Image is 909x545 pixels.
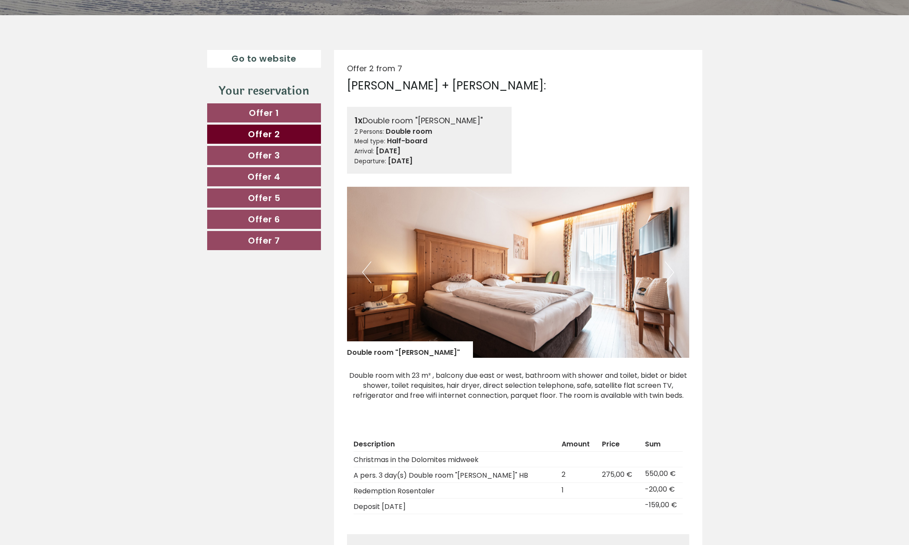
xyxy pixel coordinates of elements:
[376,146,400,156] b: [DATE]
[665,261,674,283] button: Next
[354,147,374,155] small: Arrival:
[598,438,641,451] th: Price
[354,114,363,126] b: 1x
[558,467,598,483] td: 2
[641,483,682,499] td: -20,00 €
[248,192,281,204] span: Offer 5
[354,128,384,136] small: 2 Persons:
[248,149,280,162] span: Offer 3
[386,126,432,136] b: Double room
[641,438,682,451] th: Sum
[354,438,558,451] th: Description
[248,213,280,225] span: Offer 6
[248,235,280,247] span: Offer 7
[641,498,682,514] td: -159,00 €
[249,107,279,119] span: Offer 1
[354,114,504,127] div: Double room "[PERSON_NAME]"
[388,156,413,166] b: [DATE]
[347,371,689,401] p: Double room with 23 m² , balcony due east or west, bathroom with shower and toilet, bidet or bide...
[347,63,402,74] span: Offer 2 from 7
[641,467,682,483] td: 550,00 €
[347,341,473,358] div: Double room "[PERSON_NAME]"
[347,78,546,94] div: [PERSON_NAME] + [PERSON_NAME]:
[347,187,689,358] img: image
[354,498,558,514] td: Deposit [DATE]
[354,157,386,165] small: Departure:
[387,136,427,146] b: Half-board
[207,50,321,68] a: Go to website
[354,452,558,467] td: Christmas in the Dolomites midweek
[248,171,281,183] span: Offer 4
[558,438,598,451] th: Amount
[354,467,558,483] td: A pers. 3 day(s) Double room "[PERSON_NAME]" HB
[207,83,321,99] div: Your reservation
[354,137,385,145] small: Meal type:
[602,469,632,479] span: 275,00 €
[362,261,371,283] button: Previous
[558,483,598,499] td: 1
[354,483,558,499] td: Redemption Rosentaler
[248,128,280,140] span: Offer 2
